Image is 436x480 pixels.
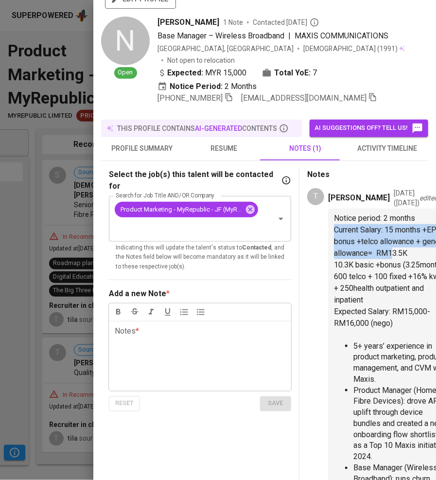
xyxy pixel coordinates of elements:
span: 7 [313,67,317,79]
span: AI-generated [195,124,242,132]
span: profile summary [107,142,177,155]
b: Total YoE: [274,67,311,79]
svg: By Malaysia recruiter [310,18,319,27]
span: [EMAIL_ADDRESS][DOMAIN_NAME] [241,93,366,103]
div: [GEOGRAPHIC_DATA], [GEOGRAPHIC_DATA] [157,44,294,53]
button: Open [274,212,288,226]
p: Select the job(s) this talent will be contacted for [109,169,279,192]
b: Expected: [167,67,203,79]
span: Contacted [DATE] [253,18,319,27]
p: Not open to relocation [167,55,235,65]
b: Contacted [242,244,271,251]
span: | [288,30,291,42]
div: N [101,17,150,65]
div: MYR 15,000 [157,67,246,79]
p: this profile contains contents [117,124,277,133]
span: 1 Note [223,18,243,27]
span: [PHONE_NUMBER] [157,93,223,103]
span: activity timeline [352,142,422,155]
div: T [307,188,324,205]
span: Open [114,68,137,77]
div: Product Marketing - MyRepublic - JF (MyRepublic Limited) [115,202,258,217]
span: Base Manager – Wireless Broadband [157,31,284,40]
span: AI suggestions off? Tell us! [314,123,423,134]
button: AI suggestions off? Tell us! [310,120,428,137]
svg: If you have a specific job in mind for the talent, indicate it here. This will change the talent'... [281,176,291,185]
span: [DEMOGRAPHIC_DATA] [303,44,377,53]
span: Notice period: 2 months [334,213,415,223]
span: Product Marketing - MyRepublic - JF (MyRepublic Limited) [115,205,248,214]
span: resume [189,142,259,155]
div: Add a new Note [109,288,166,300]
div: 2 Months [157,81,257,92]
span: Expected Salary: RM15,000-RM16,000 (nego) [334,307,430,328]
div: (1991) [303,44,405,53]
div: Notes [115,325,139,395]
p: [DATE] ( [DATE] ) [394,188,419,208]
span: MAXIS COMMUNICATIONS [295,31,388,40]
b: Notice Period: [170,81,223,92]
span: notes (1) [271,142,341,155]
p: Indicating this will update the talent's status to , and the Notes field below will become mandat... [116,243,284,272]
p: [PERSON_NAME] [328,192,390,204]
span: [PERSON_NAME] [157,17,219,28]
